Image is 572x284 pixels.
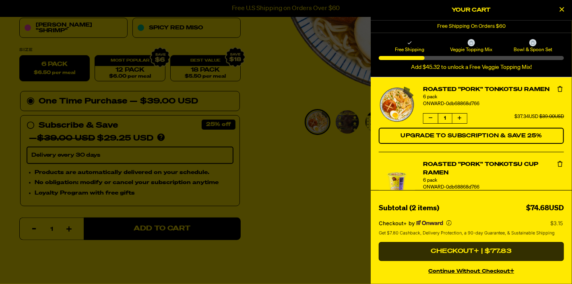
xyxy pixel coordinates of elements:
span: by [409,220,415,226]
a: Roasted "Pork" Tonkotsu Ramen [423,85,564,94]
button: Checkout+ | $77.83 [379,242,564,261]
li: product [379,152,564,235]
button: Switch Roasted "Pork" Tonkotsu Ramen to a Subscription [379,128,564,144]
a: View details for Roasted "Pork" Tonkotsu Ramen [379,87,415,123]
h2: Your Cart [379,4,564,16]
div: 6 pack [423,94,564,100]
div: Add $45.32 to unlock a Free Veggie Topping Mix! [379,64,564,71]
span: Veggie Topping Mix [442,46,501,53]
li: product [379,77,564,152]
a: View details for Roasted "Pork" Tonkotsu Cup Ramen [379,166,415,202]
span: Subtotal (2 items) [379,205,439,212]
span: $39.00USD [539,114,564,119]
div: 1 of 1 [371,21,572,33]
button: More info [446,220,452,226]
a: Roasted "Pork" Tonkotsu Cup Ramen [423,160,564,177]
button: Remove Roasted "Pork" Tonkotsu Ramen [556,85,564,93]
button: continue without Checkout+ [379,264,564,276]
div: $74.68USD [526,203,564,214]
div: ONWARD-0db68868d766 [423,100,564,108]
button: Increase quantity of Roasted "Pork" Tonkotsu Ramen [452,114,467,123]
span: Bowl & Spoon Set [504,46,563,53]
span: Free Shipping [380,46,439,53]
button: Close Cart [556,4,568,16]
span: $37.34USD [514,114,538,119]
section: Checkout+ [379,214,564,242]
button: Remove Roasted "Pork" Tonkotsu Cup Ramen [556,160,564,168]
span: Upgrade to Subscription & Save 25% [401,133,542,139]
div: ONWARD-0db68868d766 [423,184,564,191]
p: $3.15 [550,220,564,226]
span: 1 [438,114,452,123]
button: Decrease quantity of Roasted "Pork" Tonkotsu Ramen [423,114,438,123]
span: Checkout+ [379,220,407,226]
img: Roasted "Pork" Tonkotsu Ramen [379,87,415,123]
a: Powered by Onward [416,220,443,226]
span: Get $7.80 Cashback, Delivery Protection, a 90-day Guarantee, & Sustainable Shipping [379,230,555,236]
img: Roasted "Pork" Tonkotsu Cup Ramen [379,166,415,202]
div: 6 pack [423,177,564,184]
